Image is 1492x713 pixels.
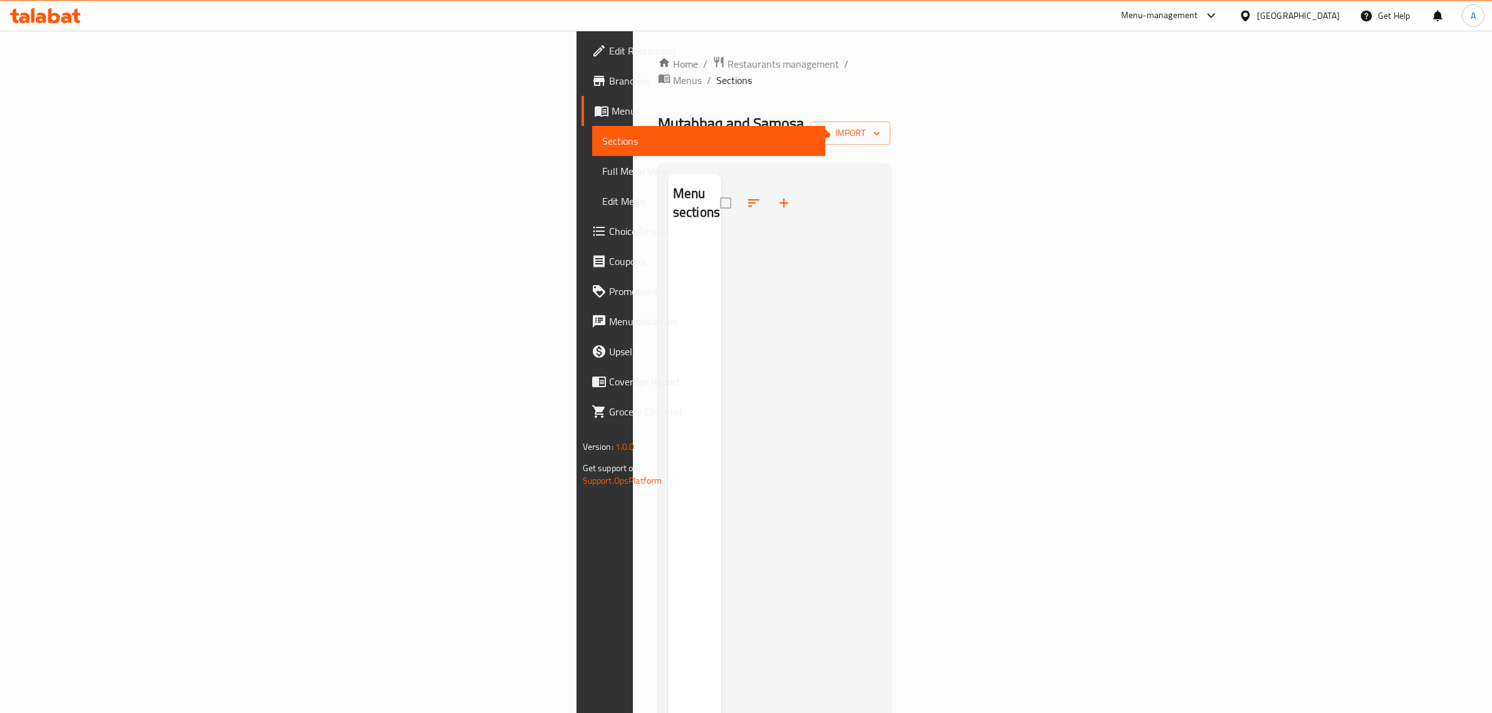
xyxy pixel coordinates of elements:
span: Menu disclaimer [609,314,816,329]
a: Branches [582,66,826,96]
a: Upsell [582,336,826,367]
span: Menus [612,103,816,118]
a: Coupons [582,246,826,276]
a: Full Menu View [592,156,826,186]
a: Edit Menu [592,186,826,216]
a: Coverage Report [582,367,826,397]
a: Grocery Checklist [582,397,826,427]
span: Full Menu View [602,164,816,179]
a: Sections [592,126,826,156]
span: Branches [609,73,816,88]
span: import [820,125,880,141]
div: Menu-management [1121,8,1198,23]
button: Add section [769,188,799,218]
span: Coupons [609,254,816,269]
span: Edit Menu [602,194,816,209]
span: 1.0.0 [615,439,635,455]
span: A [1471,9,1476,23]
div: [GEOGRAPHIC_DATA] [1257,9,1340,23]
button: import [810,122,890,145]
a: Choice Groups [582,216,826,246]
li: / [844,56,848,71]
span: Get support on: [583,460,640,476]
a: Promotions [582,276,826,306]
span: Sections [602,133,816,148]
span: Promotions [609,284,816,299]
a: Menus [582,96,826,126]
nav: Menu sections [668,233,721,243]
span: Version: [583,439,613,455]
span: Coverage Report [609,374,816,389]
span: Upsell [609,344,816,359]
span: Edit Restaurant [609,43,816,58]
a: Support.OpsPlatform [583,472,662,489]
span: Grocery Checklist [609,404,816,419]
a: Menu disclaimer [582,306,826,336]
span: Choice Groups [609,224,816,239]
a: Edit Restaurant [582,36,826,66]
